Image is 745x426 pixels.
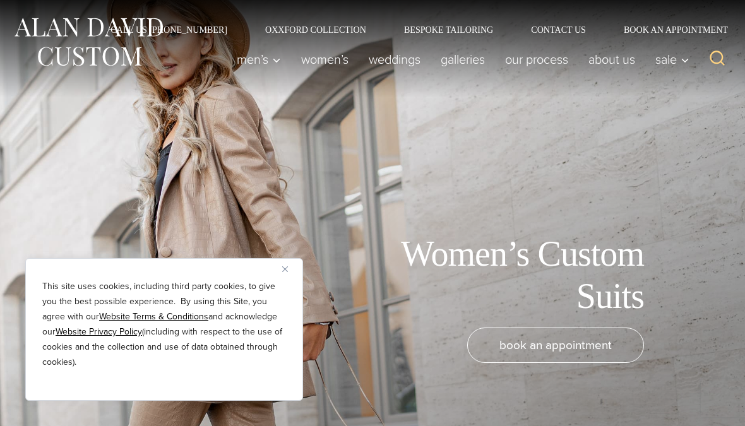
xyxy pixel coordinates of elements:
a: Contact Us [512,25,605,34]
a: weddings [359,47,431,72]
button: View Search Form [702,44,732,74]
a: Website Privacy Policy [56,325,142,338]
a: Oxxford Collection [246,25,385,34]
a: Women’s [291,47,359,72]
nav: Primary Navigation [227,47,696,72]
a: Website Terms & Conditions [99,310,208,323]
a: book an appointment [467,328,644,363]
h1: Women’s Custom Suits [360,233,644,317]
a: Our Process [495,47,578,72]
img: Close [282,266,288,272]
span: Men’s [237,53,281,66]
span: Sale [655,53,689,66]
a: Call Us [PHONE_NUMBER] [92,25,246,34]
button: Close [282,261,297,276]
a: About Us [578,47,645,72]
a: Galleries [431,47,495,72]
span: book an appointment [499,336,612,354]
nav: Secondary Navigation [92,25,732,34]
a: Bespoke Tailoring [385,25,512,34]
img: Alan David Custom [13,14,164,70]
a: Book an Appointment [605,25,732,34]
p: This site uses cookies, including third party cookies, to give you the best possible experience. ... [42,279,286,370]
